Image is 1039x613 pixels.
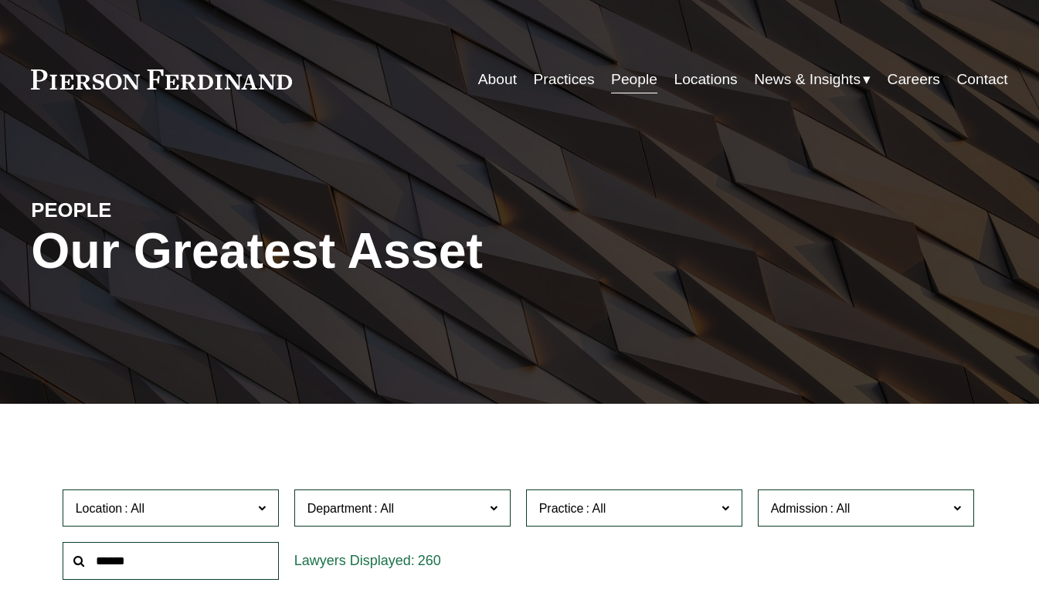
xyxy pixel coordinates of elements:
[478,65,517,94] a: About
[31,223,682,280] h1: Our Greatest Asset
[956,65,1007,94] a: Contact
[534,65,595,94] a: Practices
[76,502,123,515] span: Location
[888,65,940,94] a: Careers
[771,502,828,515] span: Admission
[754,66,861,93] span: News & Insights
[539,502,584,515] span: Practice
[674,65,737,94] a: Locations
[611,65,657,94] a: People
[418,553,441,568] span: 260
[31,198,275,223] h4: PEOPLE
[754,65,871,94] a: folder dropdown
[307,502,372,515] span: Department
